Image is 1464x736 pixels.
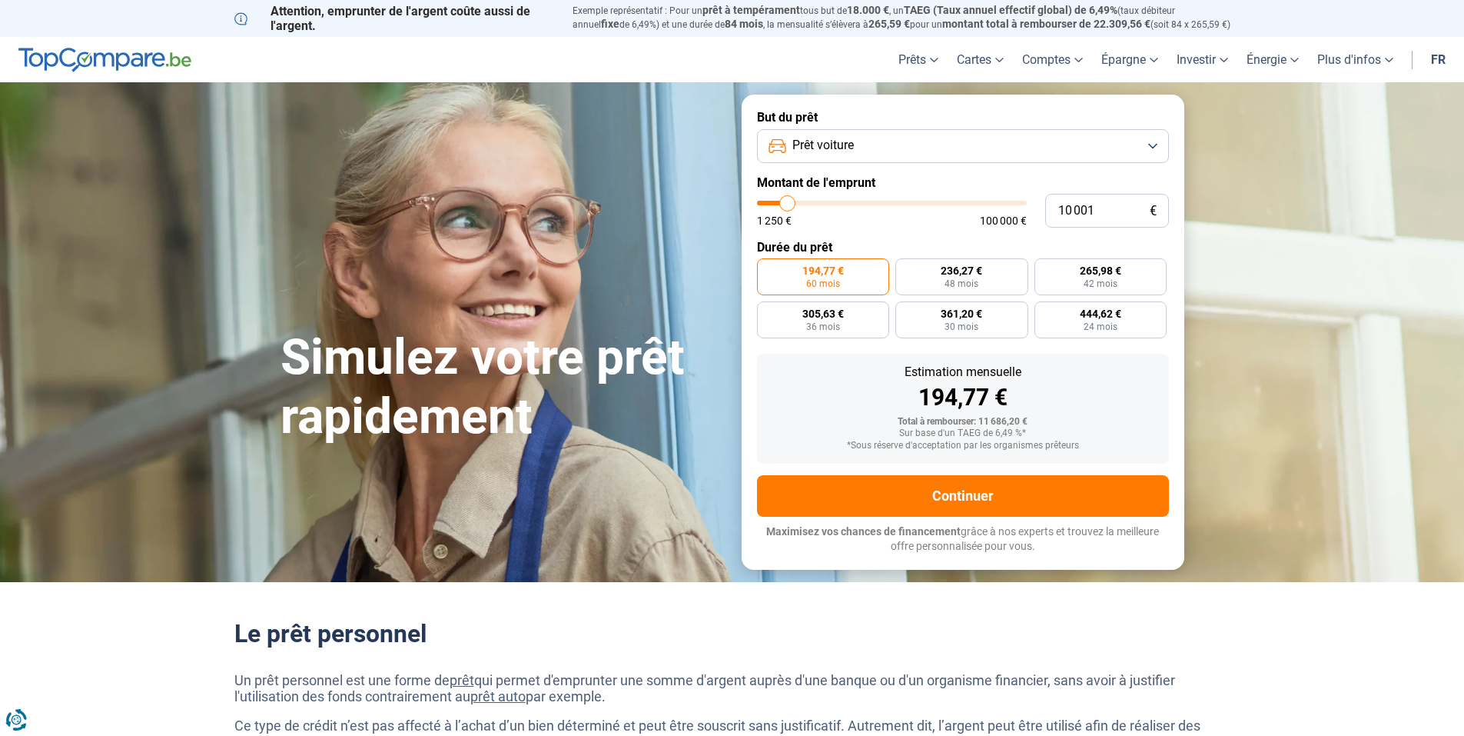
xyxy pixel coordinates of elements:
[725,18,763,30] span: 84 mois
[702,4,800,16] span: prêt à tempérament
[1167,37,1237,82] a: Investir
[942,18,1150,30] span: montant total à rembourser de 22.309,56 €
[1150,205,1157,218] span: €
[757,175,1169,190] label: Montant de l'emprunt
[847,4,889,16] span: 18.000 €
[601,18,619,30] span: fixe
[769,417,1157,428] div: Total à rembourser: 11 686,20 €
[757,475,1169,517] button: Continuer
[470,688,526,704] a: prêt auto
[941,308,982,319] span: 361,20 €
[792,137,854,154] span: Prêt voiture
[1308,37,1403,82] a: Plus d'infos
[757,215,792,226] span: 1 250 €
[450,672,474,688] a: prêt
[802,308,844,319] span: 305,63 €
[802,265,844,276] span: 194,77 €
[769,428,1157,439] div: Sur base d'un TAEG de 6,49 %*
[757,129,1169,163] button: Prêt voiture
[1013,37,1092,82] a: Comptes
[944,322,978,331] span: 30 mois
[234,4,554,33] p: Attention, emprunter de l'argent coûte aussi de l'argent.
[1084,322,1117,331] span: 24 mois
[980,215,1027,226] span: 100 000 €
[941,265,982,276] span: 236,27 €
[281,328,723,447] h1: Simulez votre prêt rapidement
[806,322,840,331] span: 36 mois
[757,525,1169,554] p: grâce à nos experts et trouvez la meilleure offre personnalisée pour vous.
[769,366,1157,378] div: Estimation mensuelle
[769,386,1157,409] div: 194,77 €
[757,240,1169,255] label: Durée du prêt
[904,4,1117,16] span: TAEG (Taux annuel effectif global) de 6,49%
[1092,37,1167,82] a: Épargne
[1080,265,1121,276] span: 265,98 €
[1422,37,1455,82] a: fr
[234,672,1230,705] p: Un prêt personnel est une forme de qui permet d'emprunter une somme d'argent auprès d'une banque ...
[766,525,961,538] span: Maximisez vos chances de financement
[18,48,191,72] img: TopCompare
[1084,279,1117,288] span: 42 mois
[769,441,1157,451] div: *Sous réserve d'acceptation par les organismes prêteurs
[948,37,1013,82] a: Cartes
[868,18,910,30] span: 265,59 €
[1080,308,1121,319] span: 444,62 €
[1237,37,1308,82] a: Énergie
[234,619,1230,648] h2: Le prêt personnel
[944,279,978,288] span: 48 mois
[757,110,1169,125] label: But du prêt
[889,37,948,82] a: Prêts
[806,279,840,288] span: 60 mois
[573,4,1230,32] p: Exemple représentatif : Pour un tous but de , un (taux débiteur annuel de 6,49%) et une durée de ...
